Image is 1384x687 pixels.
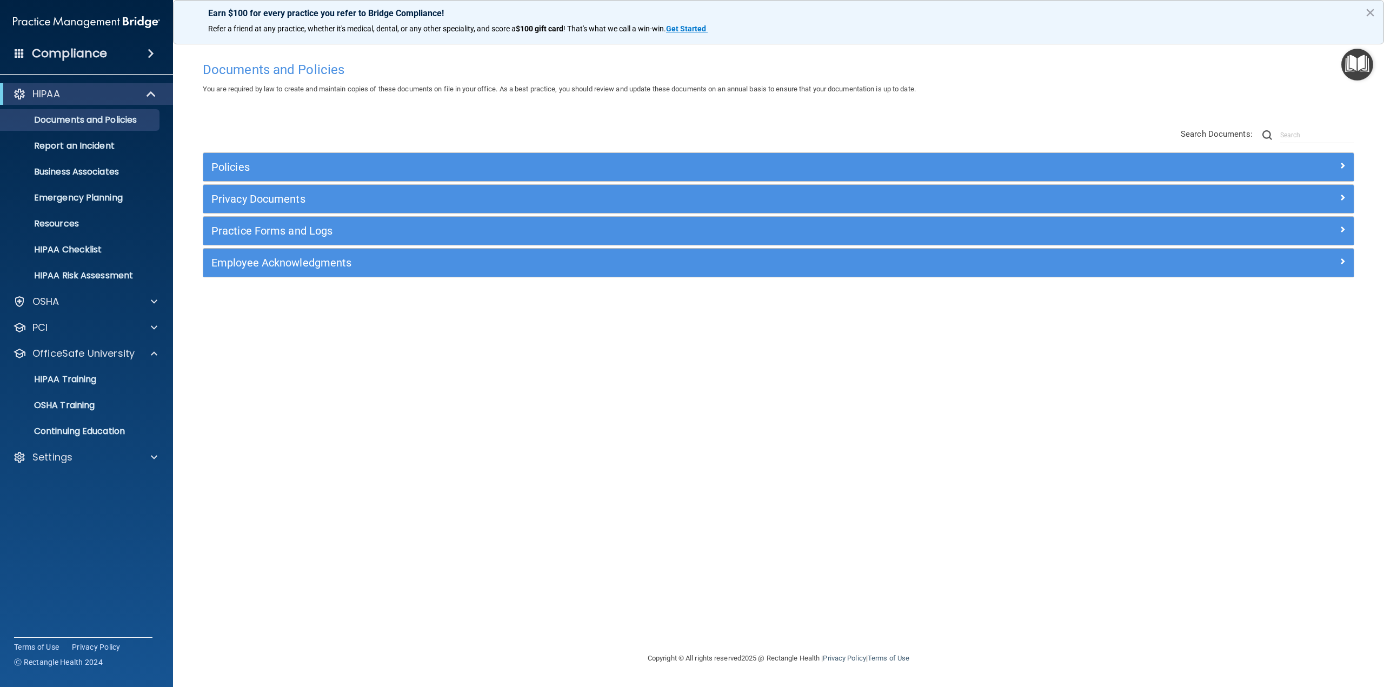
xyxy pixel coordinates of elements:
p: HIPAA [32,88,60,101]
p: Resources [7,218,155,229]
img: PMB logo [13,11,160,33]
p: HIPAA Risk Assessment [7,270,155,281]
a: Privacy Policy [823,654,866,662]
a: HIPAA [13,88,157,101]
button: Open Resource Center [1341,49,1373,81]
p: OSHA Training [7,400,95,411]
p: PCI [32,321,48,334]
p: Documents and Policies [7,115,155,125]
a: Privacy Documents [211,190,1346,208]
strong: Get Started [666,24,706,33]
a: OSHA [13,295,157,308]
h5: Practice Forms and Logs [211,225,1058,237]
span: Search Documents: [1181,129,1253,139]
p: Emergency Planning [7,192,155,203]
input: Search [1280,127,1354,143]
p: Settings [32,451,72,464]
a: Employee Acknowledgments [211,254,1346,271]
h5: Employee Acknowledgments [211,257,1058,269]
h4: Documents and Policies [203,63,1354,77]
p: Continuing Education [7,426,155,437]
img: ic-search.3b580494.png [1262,130,1272,140]
a: Get Started [666,24,708,33]
a: PCI [13,321,157,334]
p: Earn $100 for every practice you refer to Bridge Compliance! [208,8,1349,18]
p: HIPAA Checklist [7,244,155,255]
p: Report an Incident [7,141,155,151]
a: Policies [211,158,1346,176]
span: Ⓒ Rectangle Health 2024 [14,657,103,668]
span: ! That's what we call a win-win. [563,24,666,33]
a: Terms of Use [868,654,909,662]
p: OfficeSafe University [32,347,135,360]
p: OSHA [32,295,59,308]
div: Copyright © All rights reserved 2025 @ Rectangle Health | | [581,641,976,676]
strong: $100 gift card [516,24,563,33]
h4: Compliance [32,46,107,61]
a: Terms of Use [14,642,59,652]
a: OfficeSafe University [13,347,157,360]
span: Refer a friend at any practice, whether it's medical, dental, or any other speciality, and score a [208,24,516,33]
span: You are required by law to create and maintain copies of these documents on file in your office. ... [203,85,916,93]
a: Practice Forms and Logs [211,222,1346,239]
h5: Privacy Documents [211,193,1058,205]
a: Privacy Policy [72,642,121,652]
h5: Policies [211,161,1058,173]
a: Settings [13,451,157,464]
p: HIPAA Training [7,374,96,385]
p: Business Associates [7,166,155,177]
button: Close [1365,4,1375,21]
